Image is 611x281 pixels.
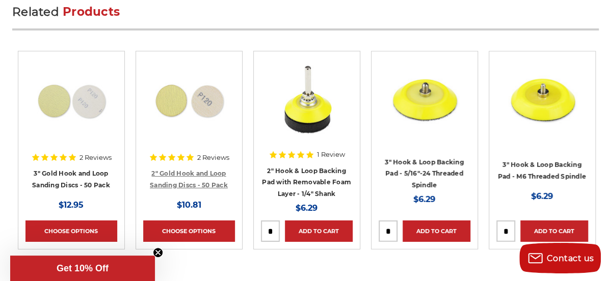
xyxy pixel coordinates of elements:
a: 2" Gold Hook and Loop Sanding Discs - 50 Pack [150,170,228,189]
a: Add to Cart [403,220,470,242]
a: Choose Options [25,220,117,242]
span: 2 Reviews [79,154,112,161]
button: Close teaser [153,247,163,258]
a: 2-inch yellow sanding pad with black foam layer and versatile 1/4-inch shank/spindle for precisio... [261,59,353,150]
span: $6.29 [296,203,317,213]
a: Add to Cart [285,220,353,242]
img: 3-Inch Hook & Loop Backing Pad with M6 Threaded Spindle from Empire Abrasives, to use with abrasi... [501,59,583,140]
a: 3" Hook & Loop Backing Pad - M6 Threaded Spindle [498,161,586,180]
span: Related [12,5,59,19]
span: 2 Reviews [197,154,229,161]
a: 2" Hook & Loop Backing Pad with Removable Foam Layer - 1/4" Shank [262,167,351,198]
span: $10.81 [177,200,201,210]
span: $12.95 [59,200,84,210]
button: Contact us [519,243,601,273]
span: $6.29 [413,194,435,204]
img: 3-inch Hook & Loop Backing Pad with 5/16"-24 Threaded Spindle for precise and durable sanding too... [384,59,465,140]
a: 3 inch gold hook and loop sanding discs [25,59,117,150]
a: Add to Cart [520,220,588,242]
span: Products [63,5,120,19]
span: Get 10% Off [57,263,109,273]
a: 3" Gold Hook and Loop Sanding Discs - 50 Pack [32,170,110,189]
img: 2 inch hook loop sanding discs gold [148,59,230,140]
a: 2 inch hook loop sanding discs gold [143,59,235,150]
span: 1 Review [317,151,345,158]
a: 3-inch Hook & Loop Backing Pad with 5/16"-24 Threaded Spindle for precise and durable sanding too... [379,59,470,150]
img: 2-inch yellow sanding pad with black foam layer and versatile 1/4-inch shank/spindle for precisio... [266,59,348,140]
a: Choose Options [143,220,235,242]
span: Contact us [547,254,594,263]
div: Get 10% OffClose teaser [10,256,155,281]
span: $6.29 [531,191,553,201]
a: 3" Hook & Loop Backing Pad - 5/16"-24 Threaded Spindle [385,158,464,189]
a: 3-Inch Hook & Loop Backing Pad with M6 Threaded Spindle from Empire Abrasives, to use with abrasi... [496,59,588,150]
img: 3 inch gold hook and loop sanding discs [31,59,112,140]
